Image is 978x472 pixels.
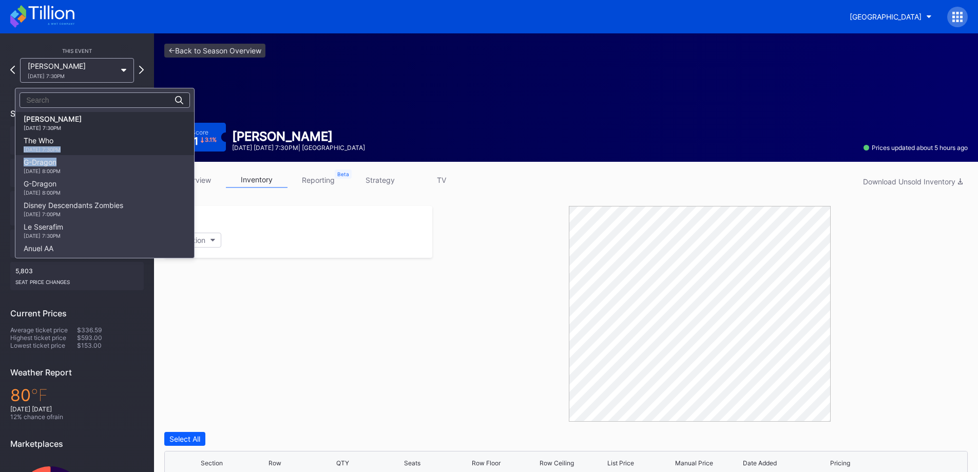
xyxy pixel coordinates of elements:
div: [PERSON_NAME] [24,115,82,131]
div: [DATE] 7:30PM [24,146,61,153]
div: Le Sserafim [24,222,63,239]
div: [DATE] 7:30PM [24,125,82,131]
div: [DATE] 8:00PM [24,168,61,174]
div: G-Dragon [24,179,61,196]
div: Disney Descendants Zombies [24,201,123,217]
div: [DATE] 7:30PM [24,233,63,239]
div: G-Dragon [24,158,61,174]
div: Anuel AA [24,244,61,260]
div: [DATE] 8:00PM [24,190,61,196]
input: Search [26,96,116,104]
div: The Who [24,136,61,153]
div: [DATE] 7:00PM [24,211,123,217]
